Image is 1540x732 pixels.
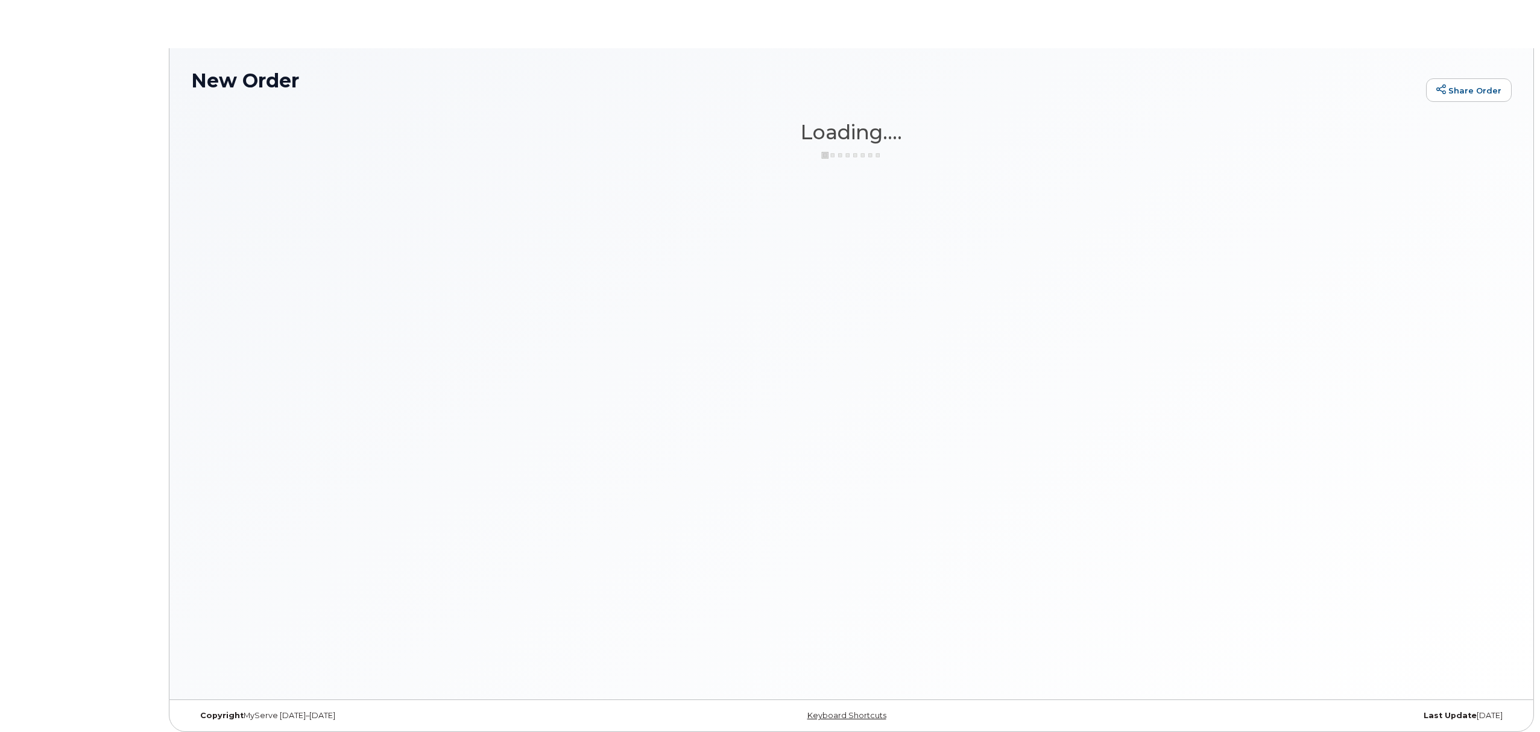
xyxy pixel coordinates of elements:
a: Share Order [1426,78,1512,103]
h1: New Order [191,70,1420,91]
strong: Copyright [200,711,244,720]
img: ajax-loader-3a6953c30dc77f0bf724df975f13086db4f4c1262e45940f03d1251963f1bf2e.gif [821,151,882,160]
h1: Loading.... [191,121,1512,143]
div: MyServe [DATE]–[DATE] [191,711,631,721]
div: [DATE] [1071,711,1512,721]
a: Keyboard Shortcuts [807,711,886,720]
strong: Last Update [1424,711,1477,720]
